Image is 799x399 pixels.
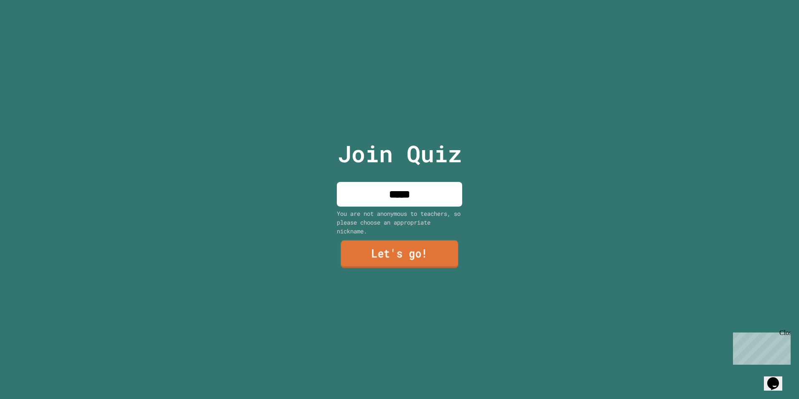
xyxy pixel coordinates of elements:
p: Join Quiz [338,136,462,171]
a: Let's go! [341,240,458,268]
iframe: chat widget [730,329,791,365]
iframe: chat widget [764,366,791,391]
div: You are not anonymous to teachers, so please choose an appropriate nickname. [337,209,462,235]
div: Chat with us now!Close [3,3,58,53]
